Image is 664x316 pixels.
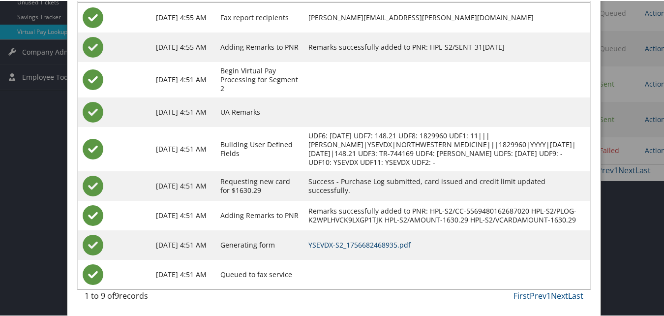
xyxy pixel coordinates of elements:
[151,126,215,170] td: [DATE] 4:51 AM
[513,289,530,300] a: First
[303,32,590,61] td: Remarks successfully added to PNR: HPL-S2/SENT-31[DATE]
[151,259,215,288] td: [DATE] 4:51 AM
[151,96,215,126] td: [DATE] 4:51 AM
[215,259,303,288] td: Queued to fax service
[215,61,303,96] td: Begin Virtual Pay Processing for Segment 2
[151,229,215,259] td: [DATE] 4:51 AM
[151,170,215,200] td: [DATE] 4:51 AM
[303,126,590,170] td: UDF6: [DATE] UDF7: 148.21 UDF8: 1829960 UDF1: 11|||[PERSON_NAME]|YSEVDX|NORTHWESTERN MEDICINE|||1...
[85,289,198,306] div: 1 to 9 of records
[215,126,303,170] td: Building User Defined Fields
[568,289,583,300] a: Last
[530,289,546,300] a: Prev
[151,32,215,61] td: [DATE] 4:55 AM
[303,2,590,32] td: [PERSON_NAME][EMAIL_ADDRESS][PERSON_NAME][DOMAIN_NAME]
[215,96,303,126] td: UA Remarks
[151,200,215,229] td: [DATE] 4:51 AM
[546,289,551,300] a: 1
[308,239,411,249] a: YSEVDX-S2_1756682468935.pdf
[215,32,303,61] td: Adding Remarks to PNR
[303,200,590,229] td: Remarks successfully added to PNR: HPL-S2/CC-5569480162687020 HPL-S2/PLOG-K2WPLHVCK9LXGP1TJK HPL-...
[215,170,303,200] td: Requesting new card for $1630.29
[551,289,568,300] a: Next
[215,200,303,229] td: Adding Remarks to PNR
[303,170,590,200] td: Success - Purchase Log submitted, card issued and credit limit updated successfully.
[151,2,215,32] td: [DATE] 4:55 AM
[215,229,303,259] td: Generating form
[115,289,119,300] span: 9
[151,61,215,96] td: [DATE] 4:51 AM
[215,2,303,32] td: Fax report recipients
